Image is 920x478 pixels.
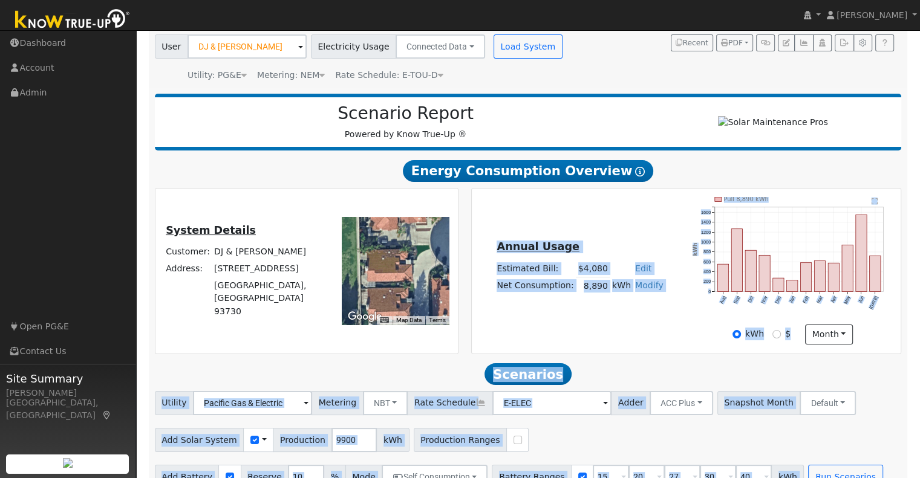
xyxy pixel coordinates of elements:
[745,250,756,291] rect: onclick=""
[212,260,325,277] td: [STREET_ADDRESS]
[788,295,796,304] text: Jan
[800,391,856,415] button: Default
[484,363,571,385] span: Scenarios
[635,167,645,176] i: Show Help
[6,370,129,387] span: Site Summary
[856,215,867,291] rect: onclick=""
[717,264,728,291] rect: onclick=""
[756,34,775,51] button: Generate Report Link
[857,295,865,304] text: Jun
[166,224,256,236] u: System Details
[167,103,644,124] h2: Scenario Report
[576,277,610,295] td: 8,890
[802,295,810,304] text: Feb
[701,239,711,245] text: 1000
[9,7,136,34] img: Know True-Up
[257,69,325,82] div: Metering: NEM
[760,295,769,305] text: Nov
[635,263,651,273] a: Edit
[805,325,853,345] button: month
[102,410,113,420] a: Map
[724,196,769,202] text: Pull 8,890 kWh
[429,317,446,323] a: Terms (opens in new tab)
[693,243,699,256] text: kWh
[732,330,741,338] input: kWh
[396,34,485,59] button: Connected Data
[703,259,711,265] text: 600
[772,330,781,338] input: $
[380,316,388,325] button: Keyboard shortcuts
[164,260,212,277] td: Address:
[774,295,783,305] text: Dec
[610,277,633,295] td: kWh
[161,103,651,141] div: Powered by Know True-Up ®
[773,278,784,291] rect: onclick=""
[701,210,711,215] text: 1600
[843,295,852,305] text: May
[497,241,579,253] u: Annual Usage
[830,295,838,304] text: Apr
[872,198,878,205] text: 
[703,249,711,254] text: 800
[155,391,194,415] span: Utility
[63,458,73,468] img: retrieve
[853,34,872,51] button: Settings
[828,263,839,291] rect: onclick=""
[495,260,576,277] td: Estimated Bill:
[193,391,312,415] input: Select a Utility
[345,309,385,325] img: Google
[414,428,507,452] span: Production Ranges
[6,387,129,399] div: [PERSON_NAME]
[188,69,247,82] div: Utility: PG&E
[815,295,824,305] text: Mar
[814,261,825,292] rect: onclick=""
[801,263,812,292] rect: onclick=""
[701,229,711,234] text: 1200
[635,280,664,290] a: Modify
[732,295,741,305] text: Sep
[495,277,576,295] td: Net Consumption:
[731,229,742,292] rect: onclick=""
[718,116,827,129] img: Solar Maintenance Pros
[407,391,493,415] span: Rate Schedule
[671,34,713,51] button: Recent
[708,289,711,294] text: 0
[778,34,795,51] button: Edit User
[717,391,801,415] span: Snapshot Month
[345,309,385,325] a: Open this area in Google Maps (opens a new window)
[813,34,832,51] button: Login As
[396,316,422,325] button: Map Data
[842,245,853,291] rect: onclick=""
[870,256,881,291] rect: onclick=""
[335,70,443,80] span: Alias: HETOUD
[719,295,727,305] text: Aug
[164,243,212,260] td: Customer:
[312,391,364,415] span: Metering
[494,34,563,59] button: Load System
[155,34,188,59] span: User
[794,34,813,51] button: Multi-Series Graph
[837,10,907,20] span: [PERSON_NAME]
[716,34,753,51] button: PDF
[701,219,711,225] text: 1400
[155,428,244,452] span: Add Solar System
[650,391,713,415] button: ACC Plus
[835,34,853,51] button: Export Interval Data
[875,34,894,51] a: Help Link
[787,280,798,292] rect: onclick=""
[747,295,755,303] text: Oct
[868,295,879,310] text: [DATE]
[363,391,408,415] button: NBT
[212,243,325,260] td: DJ & [PERSON_NAME]
[188,34,307,59] input: Select a User
[703,269,711,274] text: 400
[6,396,129,422] div: [GEOGRAPHIC_DATA], [GEOGRAPHIC_DATA]
[785,328,791,340] label: $
[721,39,743,47] span: PDF
[403,160,653,182] span: Energy Consumption Overview
[576,260,610,277] td: $4,080
[212,277,325,320] td: [GEOGRAPHIC_DATA], [GEOGRAPHIC_DATA] 93730
[492,391,612,415] input: Select a Rate Schedule
[759,255,770,291] rect: onclick=""
[273,428,332,452] span: Production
